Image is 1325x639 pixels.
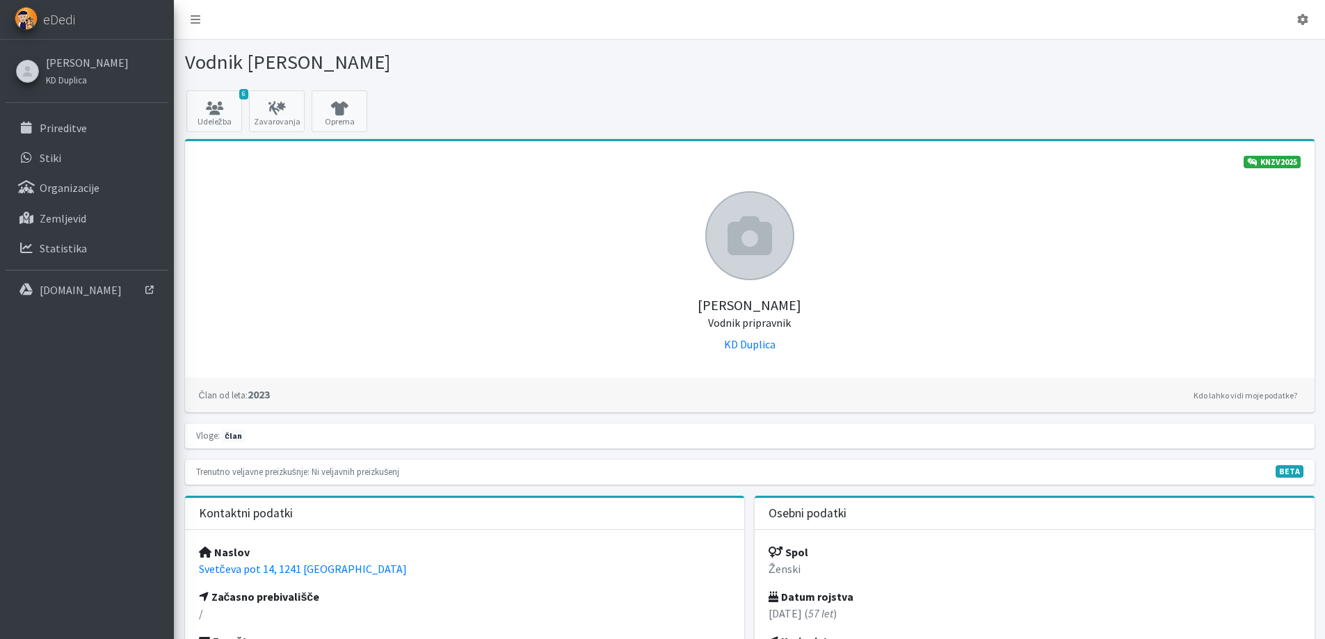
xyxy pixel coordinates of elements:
em: 57 let [808,606,833,620]
a: KD Duplica [46,71,129,88]
p: / [199,605,731,622]
p: Statistika [40,241,87,255]
p: Stiki [40,151,61,165]
span: eDedi [43,9,75,30]
small: KD Duplica [46,74,87,86]
a: KD Duplica [724,337,776,351]
p: [DATE] ( ) [769,605,1301,622]
p: [DOMAIN_NAME] [40,283,122,297]
strong: Naslov [199,545,250,559]
small: Vodnik pripravnik [708,316,791,330]
a: KNZV2025 [1244,156,1301,168]
small: Trenutno veljavne preizkušnje: [196,466,310,477]
small: Ni veljavnih preizkušenj [312,466,399,477]
span: 6 [239,89,248,99]
a: Zavarovanja [249,90,305,132]
h3: Kontaktni podatki [199,506,293,521]
p: Prireditve [40,121,87,135]
small: Vloge: [196,430,220,441]
h5: [PERSON_NAME] [199,280,1301,330]
a: Svetčeva pot 14, 1241 [GEOGRAPHIC_DATA] [199,562,407,576]
h3: Osebni podatki [769,506,846,521]
p: Ženski [769,560,1301,577]
a: Statistika [6,234,168,262]
a: [PERSON_NAME] [46,54,129,71]
strong: 2023 [199,387,270,401]
span: član [222,430,246,442]
strong: Začasno prebivališče [199,590,320,604]
small: Član od leta: [199,389,248,401]
a: Kdo lahko vidi moje podatke? [1190,387,1301,404]
img: eDedi [15,7,38,30]
a: Zemljevid [6,204,168,232]
strong: Datum rojstva [769,590,853,604]
a: 6 Udeležba [186,90,242,132]
span: V fazi razvoja [1276,465,1303,478]
a: Stiki [6,144,168,172]
a: Organizacije [6,174,168,202]
a: [DOMAIN_NAME] [6,276,168,304]
strong: Spol [769,545,808,559]
a: Oprema [312,90,367,132]
h1: Vodnik [PERSON_NAME] [185,50,745,74]
p: Organizacije [40,181,99,195]
a: Prireditve [6,114,168,142]
p: Zemljevid [40,211,86,225]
